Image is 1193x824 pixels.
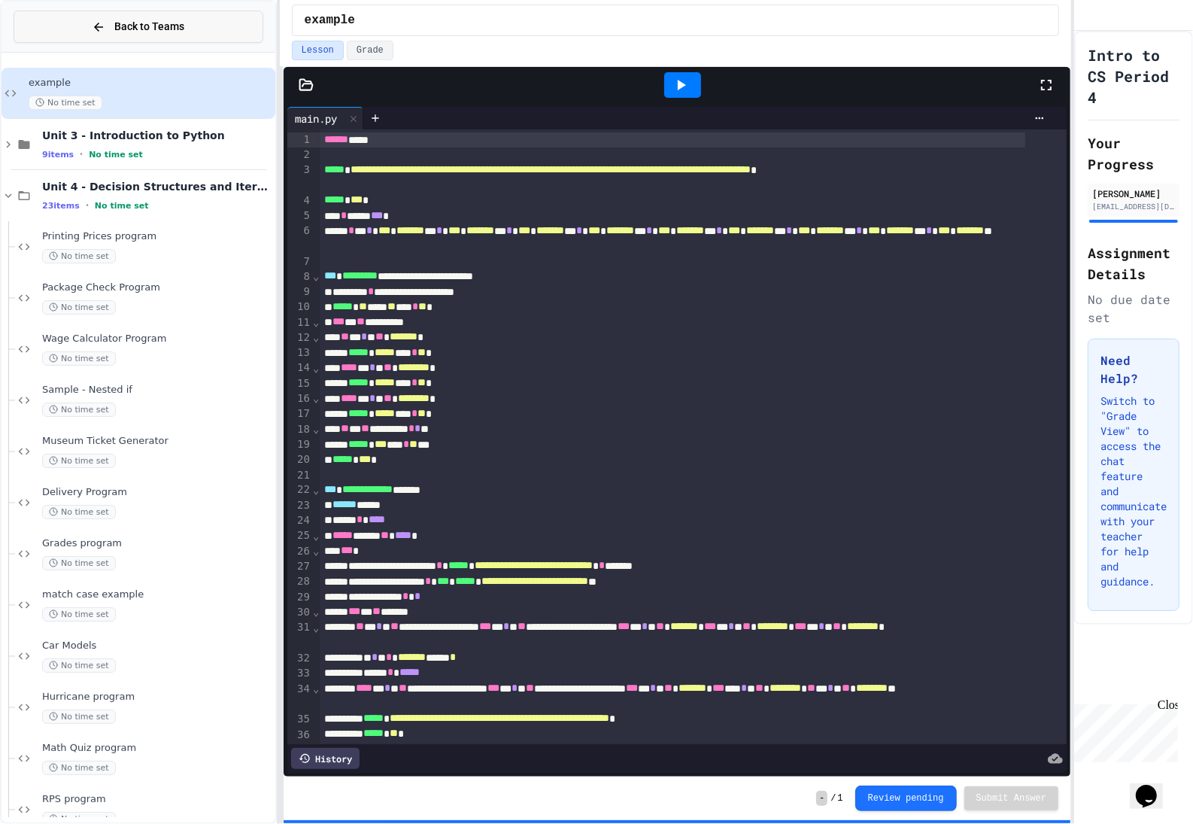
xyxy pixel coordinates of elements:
[287,651,312,666] div: 32
[1088,132,1179,175] h2: Your Progress
[287,666,312,681] div: 33
[287,559,312,574] div: 27
[287,620,312,651] div: 31
[42,180,272,193] span: Unit 4 - Decision Structures and Iteration
[42,333,272,345] span: Wage Calculator Program
[42,150,74,160] span: 9 items
[287,574,312,589] div: 28
[287,406,312,421] div: 17
[312,270,320,282] span: Fold line
[42,761,116,775] span: No time set
[287,528,312,543] div: 25
[42,486,272,499] span: Delivery Program
[287,208,312,223] div: 5
[1088,290,1179,327] div: No due date set
[287,437,312,452] div: 19
[312,530,320,542] span: Fold line
[42,537,272,550] span: Grades program
[42,435,272,448] span: Museum Ticket Generator
[312,622,320,634] span: Fold line
[1088,44,1179,108] h1: Intro to CS Period 4
[312,362,320,374] span: Fold line
[1088,242,1179,284] h2: Assignment Details
[287,482,312,497] div: 22
[287,107,363,129] div: main.py
[287,111,345,126] div: main.py
[287,147,312,163] div: 2
[1100,351,1167,388] h3: Need Help?
[287,743,312,758] div: 37
[287,422,312,437] div: 18
[312,606,320,618] span: Fold line
[42,710,116,724] span: No time set
[29,96,102,110] span: No time set
[86,199,89,211] span: •
[42,230,272,243] span: Printing Prices program
[287,712,312,727] div: 35
[42,249,116,263] span: No time set
[287,682,312,713] div: 34
[42,793,272,806] span: RPS program
[42,588,272,601] span: match case example
[42,403,116,417] span: No time set
[1092,187,1175,200] div: [PERSON_NAME]
[287,299,312,315] div: 10
[42,384,272,397] span: Sample - Nested if
[312,484,320,496] span: Fold line
[287,193,312,208] div: 4
[292,41,344,60] button: Lesson
[287,728,312,743] div: 36
[838,792,843,804] span: 1
[287,391,312,406] div: 16
[287,544,312,559] div: 26
[42,281,272,294] span: Package Check Program
[42,658,116,673] span: No time set
[287,360,312,376] div: 14
[42,556,116,570] span: No time set
[42,300,116,315] span: No time set
[80,148,83,160] span: •
[1068,698,1178,762] iframe: chat widget
[1100,394,1167,589] p: Switch to "Grade View" to access the chat feature and communicate with your teacher for help and ...
[42,742,272,755] span: Math Quiz program
[287,345,312,360] div: 13
[42,505,116,519] span: No time set
[287,284,312,299] div: 9
[1092,201,1175,212] div: [EMAIL_ADDRESS][DOMAIN_NAME]
[287,452,312,467] div: 20
[305,11,355,29] span: example
[287,163,312,193] div: 3
[287,254,312,269] div: 7
[830,792,836,804] span: /
[42,691,272,704] span: Hurricane program
[291,748,360,769] div: History
[287,330,312,345] div: 12
[287,269,312,284] div: 8
[42,640,272,652] span: Car Models
[964,786,1059,810] button: Submit Answer
[816,791,827,806] span: -
[42,201,80,211] span: 23 items
[29,77,272,90] span: example
[312,392,320,404] span: Fold line
[347,41,393,60] button: Grade
[95,201,149,211] span: No time set
[89,150,143,160] span: No time set
[287,590,312,605] div: 29
[312,545,320,557] span: Fold line
[42,351,116,366] span: No time set
[287,315,312,330] div: 11
[855,786,957,811] button: Review pending
[287,132,312,147] div: 1
[287,513,312,528] div: 24
[312,683,320,695] span: Fold line
[976,792,1047,804] span: Submit Answer
[42,607,116,622] span: No time set
[312,423,320,435] span: Fold line
[1130,764,1178,809] iframe: chat widget
[42,454,116,468] span: No time set
[287,498,312,513] div: 23
[287,605,312,620] div: 30
[287,376,312,391] div: 15
[42,129,272,142] span: Unit 3 - Introduction to Python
